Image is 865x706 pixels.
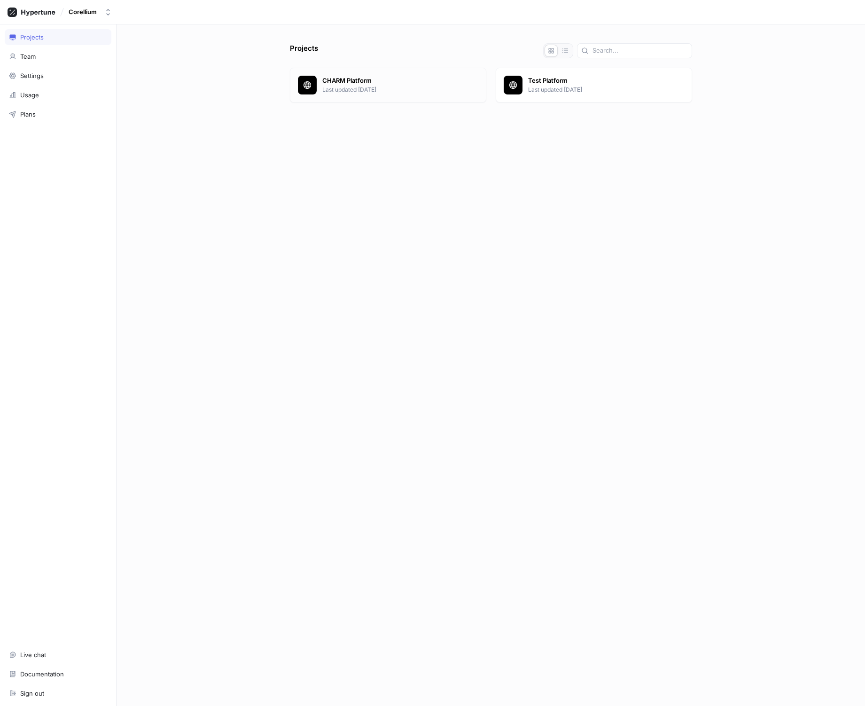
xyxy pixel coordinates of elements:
[20,651,46,659] div: Live chat
[20,91,39,99] div: Usage
[5,87,111,103] a: Usage
[20,33,44,41] div: Projects
[5,29,111,45] a: Projects
[5,106,111,122] a: Plans
[5,666,111,682] a: Documentation
[20,72,44,79] div: Settings
[20,110,36,118] div: Plans
[5,68,111,84] a: Settings
[5,48,111,64] a: Team
[322,76,478,86] p: CHARM Platform
[20,53,36,60] div: Team
[65,4,116,20] button: Corellium
[20,670,64,678] div: Documentation
[290,43,318,58] p: Projects
[528,76,684,86] p: Test Platform
[69,8,97,16] div: Corellium
[322,86,478,94] p: Last updated [DATE]
[20,690,44,697] div: Sign out
[592,46,688,55] input: Search...
[528,86,684,94] p: Last updated [DATE]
